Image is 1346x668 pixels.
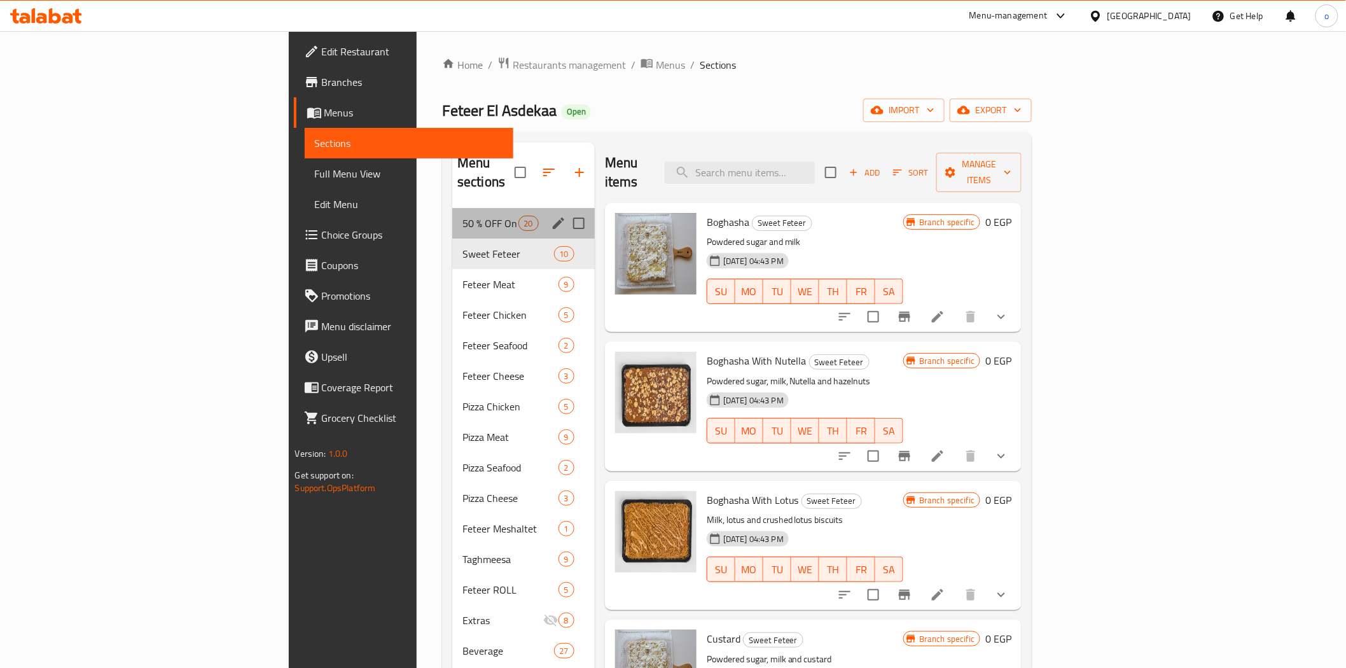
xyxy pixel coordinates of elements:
[322,380,503,395] span: Coverage Report
[559,338,574,353] div: items
[1107,9,1191,23] div: [GEOGRAPHIC_DATA]
[707,212,749,232] span: Boghasha
[718,394,789,407] span: [DATE] 04:43 PM
[462,246,554,261] span: Sweet Feteer
[875,557,903,582] button: SA
[801,494,862,509] div: Sweet Feteer
[452,208,595,239] div: 50 % OFF On Sweet Feteer20edit
[559,340,574,352] span: 2
[889,302,920,332] button: Branch-specific-item
[707,651,903,667] p: Powdered sugar, milk and custard
[718,255,789,267] span: [DATE] 04:43 PM
[322,288,503,303] span: Promotions
[462,521,559,536] div: Feteer Meshaltet
[452,452,595,483] div: Pizza Seafood2
[707,512,903,528] p: Milk, lotus and crushed lotus biscuits
[315,166,503,181] span: Full Menu View
[930,449,945,464] a: Edit menu item
[753,216,812,230] span: Sweet Feteer
[322,349,503,365] span: Upsell
[555,248,574,260] span: 10
[718,533,789,545] span: [DATE] 04:43 PM
[707,373,903,389] p: Powdered sugar, milk, Nutella and hazelnuts
[328,445,348,462] span: 1.0.0
[740,422,758,440] span: MO
[829,580,860,610] button: sort-choices
[824,422,842,440] span: TH
[462,460,559,475] div: Pizza Seafood
[555,645,574,657] span: 27
[707,491,799,510] span: Boghasha With Lotus
[559,582,574,597] div: items
[315,197,503,212] span: Edit Menu
[914,633,980,645] span: Branch specific
[796,422,814,440] span: WE
[796,282,814,301] span: WE
[763,557,791,582] button: TU
[914,216,980,228] span: Branch specific
[442,57,1032,73] nav: breadcrumb
[985,213,1011,231] h6: 0 EGP
[810,355,869,370] span: Sweet Feteer
[559,401,574,413] span: 5
[452,574,595,605] div: Feteer ROLL5
[844,163,885,183] button: Add
[315,136,503,151] span: Sections
[665,162,815,184] input: search
[559,309,574,321] span: 5
[462,552,559,567] span: Taghmeesa
[847,165,882,180] span: Add
[559,460,574,475] div: items
[768,282,786,301] span: TU
[462,429,559,445] span: Pizza Meat
[847,418,875,443] button: FR
[914,494,980,506] span: Branch specific
[513,57,626,73] span: Restaurants management
[559,368,574,384] div: items
[656,57,685,73] span: Menus
[930,309,945,324] a: Edit menu item
[294,281,513,311] a: Promotions
[462,582,559,597] span: Feteer ROLL
[324,105,503,120] span: Menus
[519,218,538,230] span: 20
[930,587,945,602] a: Edit menu item
[452,361,595,391] div: Feteer Cheese3
[462,399,559,414] span: Pizza Chicken
[889,441,920,471] button: Branch-specific-item
[559,523,574,535] span: 1
[969,8,1048,24] div: Menu-management
[559,553,574,566] span: 9
[462,216,518,231] span: 50 % OFF On Sweet Feteer
[559,277,574,292] div: items
[819,418,847,443] button: TH
[294,403,513,433] a: Grocery Checklist
[452,422,595,452] div: Pizza Meat9
[305,128,513,158] a: Sections
[763,279,791,304] button: TU
[559,584,574,596] span: 5
[559,491,574,506] div: items
[947,157,1011,188] span: Manage items
[852,422,870,440] span: FR
[559,399,574,414] div: items
[873,102,934,118] span: import
[740,282,758,301] span: MO
[462,338,559,353] span: Feteer Seafood
[863,99,945,122] button: import
[615,491,697,573] img: Boghasha With Lotus
[615,352,697,433] img: Boghasha With Nutella
[462,613,543,628] span: Extras
[294,67,513,97] a: Branches
[452,636,595,666] div: Beverage27
[462,368,559,384] span: Feteer Cheese
[712,282,730,301] span: SU
[802,494,861,508] span: Sweet Feteer
[549,214,568,233] button: edit
[295,480,376,496] a: Support.OpsPlatform
[852,560,870,579] span: FR
[452,483,595,513] div: Pizza Cheese3
[562,104,591,120] div: Open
